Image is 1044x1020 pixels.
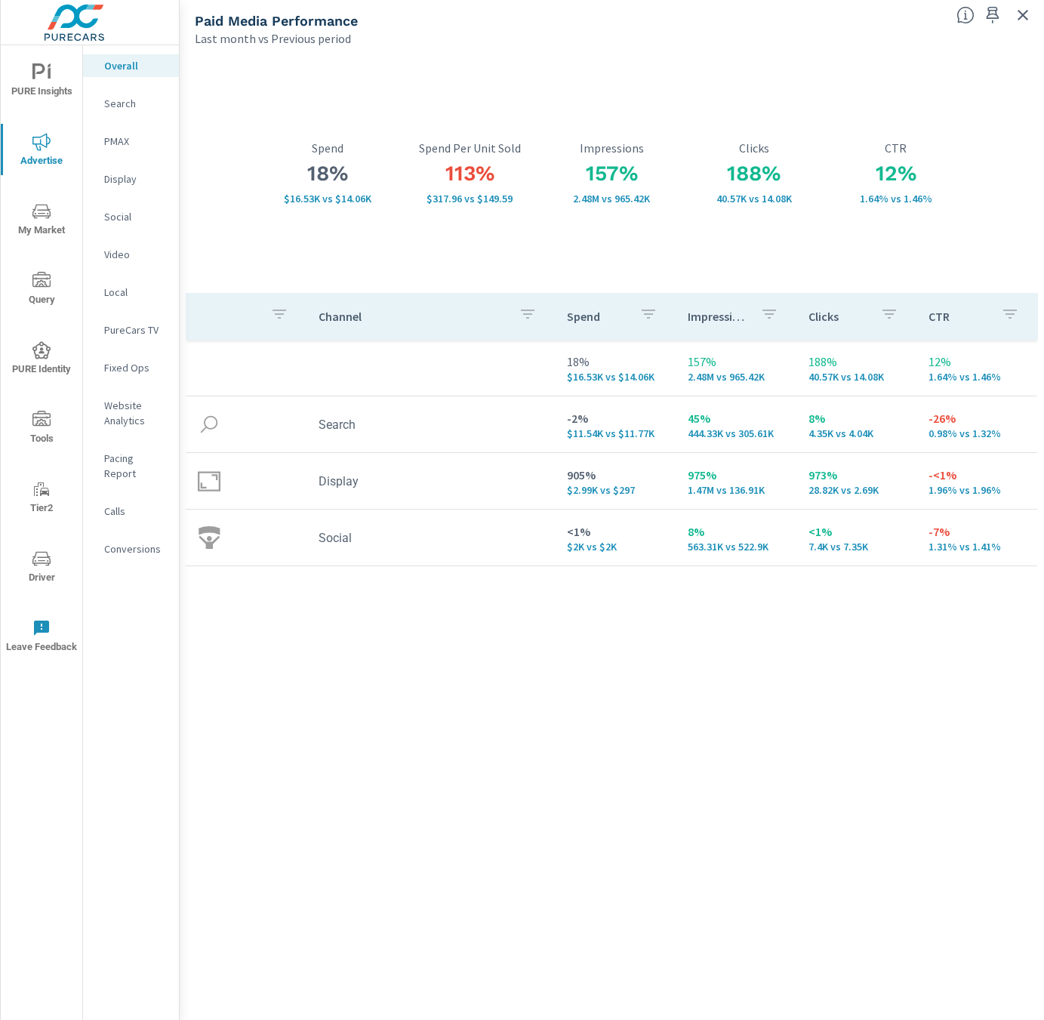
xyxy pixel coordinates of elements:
p: $16,534 vs $14,062 [257,193,399,205]
div: Local [83,281,179,304]
p: -7% [929,522,1025,541]
span: Advertise [5,133,78,170]
p: Conversions [104,541,167,556]
p: Last month vs Previous period [195,29,351,48]
p: 18% [567,353,664,371]
p: Impressions [688,309,748,324]
p: 40.57K vs 14.08K [683,193,825,205]
span: Driver [5,550,78,587]
p: 1,471,173 vs 136,909 [688,484,784,496]
img: icon-display.svg [198,470,220,492]
p: 45% [688,409,784,427]
p: Video [104,247,167,262]
td: Search [306,405,556,444]
p: 8% [808,409,905,427]
p: 12% [929,353,1025,371]
p: 563,305 vs 522,902 [688,541,784,553]
p: 2.48M vs 965.42K [540,193,682,205]
p: Search [104,96,167,111]
p: Local [104,285,167,300]
p: Pacing Report [104,451,167,481]
div: Conversions [83,538,179,560]
p: Clicks [808,309,869,324]
p: 28,816 vs 2,685 [808,484,905,496]
p: -26% [929,409,1025,427]
p: 905% [567,466,664,484]
p: 975% [688,466,784,484]
p: Channel [319,309,507,324]
p: Fixed Ops [104,360,167,375]
p: $11,542 vs $11,766 [567,427,664,439]
p: Social [104,209,167,224]
p: Clicks [683,141,825,155]
p: <1% [567,522,664,541]
p: Calls [104,504,167,519]
p: 973% [808,466,905,484]
h3: 12% [825,161,967,186]
span: Leave Feedback [5,619,78,656]
p: Overall [104,58,167,73]
h3: 113% [399,161,540,186]
p: $2,004 vs $1,999 [567,541,664,553]
img: icon-search.svg [198,413,220,436]
p: Display [104,171,167,186]
p: 1.64% vs 1.46% [929,371,1025,383]
p: 4,354 vs 4,037 [808,427,905,439]
div: PureCars TV [83,319,179,341]
div: Website Analytics [83,394,179,432]
button: Exit Fullscreen [1011,3,1035,27]
p: Spend [567,309,627,324]
p: 0.98% vs 1.32% [929,427,1025,439]
p: -<1% [929,466,1025,484]
p: Spend Per Unit Sold [399,141,540,155]
span: Tier2 [5,480,78,517]
p: $317.96 vs $149.59 [399,193,540,205]
p: 1.96% vs 1.96% [929,484,1025,496]
div: Overall [83,54,179,77]
img: icon-social.svg [198,526,220,549]
div: Social [83,205,179,228]
p: PMAX [104,134,167,149]
p: <1% [808,522,905,541]
h3: 188% [683,161,825,186]
td: Social [306,519,556,557]
p: 8% [688,522,784,541]
p: Spend [257,141,399,155]
h3: 157% [540,161,682,186]
div: Pacing Report [83,447,179,485]
h3: 18% [257,161,399,186]
p: 157% [688,353,784,371]
div: Calls [83,500,179,522]
span: My Market [5,202,78,239]
p: 1.31% vs 1.41% [929,541,1025,553]
p: $16,534 vs $14,062 [567,371,664,383]
p: 444,330 vs 305,605 [688,427,784,439]
p: 40,571 vs 14,076 [808,371,905,383]
span: Tools [5,411,78,448]
p: 2,478,808 vs 965,416 [688,371,784,383]
div: PMAX [83,130,179,153]
div: Fixed Ops [83,356,179,379]
td: Display [306,462,556,501]
h5: Paid Media Performance [195,13,358,29]
span: Understand performance metrics over the selected time range. [956,6,975,24]
p: 7.4K vs 7.35K [808,541,905,553]
p: $2,988 vs $297 [567,484,664,496]
p: CTR [929,309,989,324]
p: Website Analytics [104,398,167,428]
p: CTR [825,141,967,155]
span: PURE Insights [5,63,78,100]
span: PURE Identity [5,341,78,378]
div: Video [83,243,179,266]
p: Impressions [540,141,682,155]
p: -2% [567,409,664,427]
p: PureCars TV [104,322,167,337]
div: nav menu [1,45,82,670]
p: 188% [808,353,905,371]
div: Display [83,168,179,190]
div: Search [83,92,179,115]
p: 1.64% vs 1.46% [825,193,967,205]
span: Query [5,272,78,309]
